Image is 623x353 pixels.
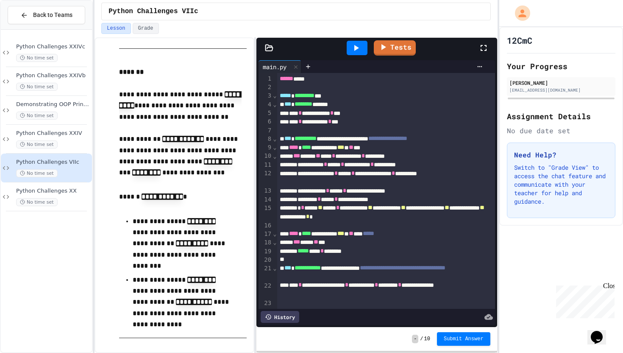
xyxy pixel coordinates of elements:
[273,92,277,99] span: Fold line
[101,23,131,34] button: Lesson
[444,336,484,342] span: Submit Answer
[273,135,277,142] span: Fold line
[507,110,615,122] h2: Assignment Details
[259,299,273,308] div: 23
[259,230,273,238] div: 17
[133,23,159,34] button: Grade
[420,336,423,342] span: /
[16,43,90,50] span: Python Challenges XXIVc
[506,3,532,23] div: My Account
[259,264,273,282] div: 21
[16,72,90,79] span: Python Challenges XXIVb
[3,3,58,54] div: Chat with us now!Close
[259,204,273,221] div: 15
[16,140,58,148] span: No time set
[259,118,273,126] div: 6
[437,332,490,346] button: Submit Answer
[507,60,615,72] h2: Your Progress
[509,87,613,93] div: [EMAIL_ADDRESS][DOMAIN_NAME]
[273,230,277,237] span: Fold line
[259,135,273,143] div: 8
[259,152,273,160] div: 10
[587,319,615,345] iframe: chat widget
[509,79,613,87] div: [PERSON_NAME]
[514,150,608,160] h3: Need Help?
[259,126,273,135] div: 7
[514,163,608,206] p: Switch to "Grade View" to access the chat feature and communicate with your teacher for help and ...
[273,239,277,246] span: Fold line
[259,196,273,204] div: 14
[16,159,90,166] span: Python Challenges VIIc
[273,265,277,272] span: Fold line
[16,169,58,177] span: No time set
[33,11,72,20] span: Back to Teams
[507,126,615,136] div: No due date set
[259,92,273,100] div: 3
[273,101,277,108] span: Fold line
[16,112,58,120] span: No time set
[259,169,273,187] div: 12
[16,83,58,91] span: No time set
[374,40,416,56] a: Tests
[259,75,273,83] div: 1
[16,188,90,195] span: Python Challenges XX
[16,101,90,108] span: Demonstrating OOP Principles Task
[16,198,58,206] span: No time set
[108,6,198,17] span: Python Challenges VIIc
[553,282,615,318] iframe: chat widget
[507,34,532,46] h1: 12CmC
[273,308,277,314] span: Fold line
[16,54,58,62] span: No time set
[259,109,273,118] div: 5
[259,282,273,299] div: 22
[412,335,418,343] span: -
[259,83,273,92] div: 2
[424,336,430,342] span: 10
[259,101,273,109] div: 4
[259,221,273,230] div: 16
[259,307,273,316] div: 24
[259,247,273,256] div: 19
[259,256,273,264] div: 20
[8,6,85,24] button: Back to Teams
[259,143,273,152] div: 9
[261,311,299,323] div: History
[16,130,90,137] span: Python Challenges XXIV
[273,153,277,160] span: Fold line
[259,161,273,169] div: 11
[259,62,291,71] div: main.py
[259,60,301,73] div: main.py
[259,238,273,247] div: 18
[259,187,273,195] div: 13
[273,144,277,151] span: Fold line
